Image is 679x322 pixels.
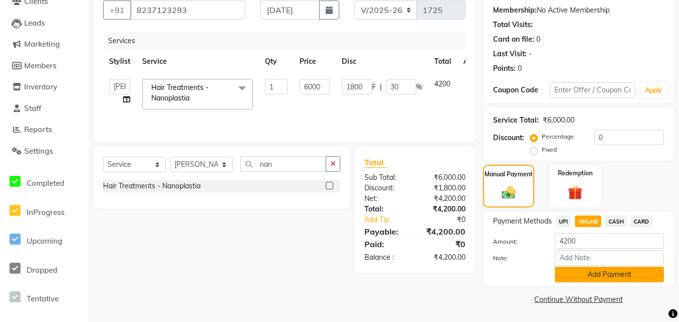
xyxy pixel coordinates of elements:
input: Amount [555,233,664,249]
span: Total [364,157,387,168]
span: CASH [605,216,627,227]
div: ₹6,000.00 [543,115,574,126]
div: Services [104,32,473,50]
span: Leads [24,18,45,28]
span: 4200 [434,79,450,88]
input: Enter Offer / Coupon Code [550,82,635,98]
button: Add Payment [555,267,664,282]
div: Last Visit: [493,49,527,59]
span: Dropped [27,265,57,275]
th: Service [136,50,259,73]
div: ₹0 [415,238,472,250]
div: Discount: [357,183,415,193]
span: UPI [556,216,571,227]
div: ₹4,200.00 [415,226,472,238]
span: Settings [24,146,53,156]
span: Reports [24,125,52,134]
span: Hair Treatments - Nanoplastia [151,83,209,102]
span: | [380,82,382,92]
th: Total [428,50,457,73]
div: ₹1,800.00 [415,183,472,193]
div: Discount: [493,133,524,143]
input: Search by Name/Mobile/Email/Code [130,1,245,20]
button: Apply [639,83,668,98]
div: Hair Treatments - Nanoplastia [103,181,201,191]
th: Qty [259,50,294,73]
div: Net: [357,193,415,204]
a: Add Tip [357,214,424,225]
a: Leads [3,18,85,29]
div: ₹6,000.00 [415,172,472,183]
span: Marketing [24,39,60,49]
div: Total: [357,204,415,214]
a: x [189,93,194,102]
div: ₹0 [425,214,473,225]
div: Membership: [493,5,537,16]
th: Disc [336,50,428,73]
label: Note: [486,254,547,263]
label: Amount: [486,237,547,246]
div: ₹4,200.00 [415,193,472,204]
div: 0 [518,63,522,74]
div: Service Total: [493,115,539,126]
a: Continue Without Payment [485,294,672,305]
a: Inventory [3,81,85,93]
div: No Active Membership [493,5,664,16]
a: Members [3,60,85,72]
div: Coupon Code [493,85,550,95]
img: _gift.svg [563,184,587,202]
th: Stylist [103,50,136,73]
button: +91 [103,1,131,20]
div: - [529,49,532,59]
div: Balance : [357,252,415,263]
label: Redemption [558,169,593,178]
img: _cash.svg [498,185,520,200]
span: Upcoming [27,236,62,246]
span: F [372,82,376,92]
div: ₹4,200.00 [415,204,472,214]
span: InProgress [27,207,64,217]
span: CARD [631,216,652,227]
div: Points: [493,63,516,74]
div: ₹4,200.00 [415,252,472,263]
input: Add Note [555,250,664,266]
th: Action [457,50,491,73]
span: % [416,82,422,92]
div: Sub Total: [357,172,415,183]
input: Search or Scan [240,156,326,172]
span: ONLINE [575,216,601,227]
a: Staff [3,103,85,115]
a: Marketing [3,39,85,50]
span: Tentative [27,294,59,303]
label: Percentage [542,132,574,141]
span: Staff [24,103,41,113]
div: Card on file: [493,34,534,45]
th: Price [294,50,336,73]
span: Inventory [24,82,57,91]
a: Settings [3,146,85,157]
div: 0 [536,34,540,45]
div: Total Visits: [493,20,533,30]
div: Paid: [357,238,415,250]
label: Manual Payment [484,170,533,179]
label: Fixed [542,145,557,154]
span: Payment Methods [493,216,552,227]
div: Payable: [357,226,415,238]
a: Reports [3,124,85,136]
span: Members [24,61,56,70]
span: Completed [27,178,64,188]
